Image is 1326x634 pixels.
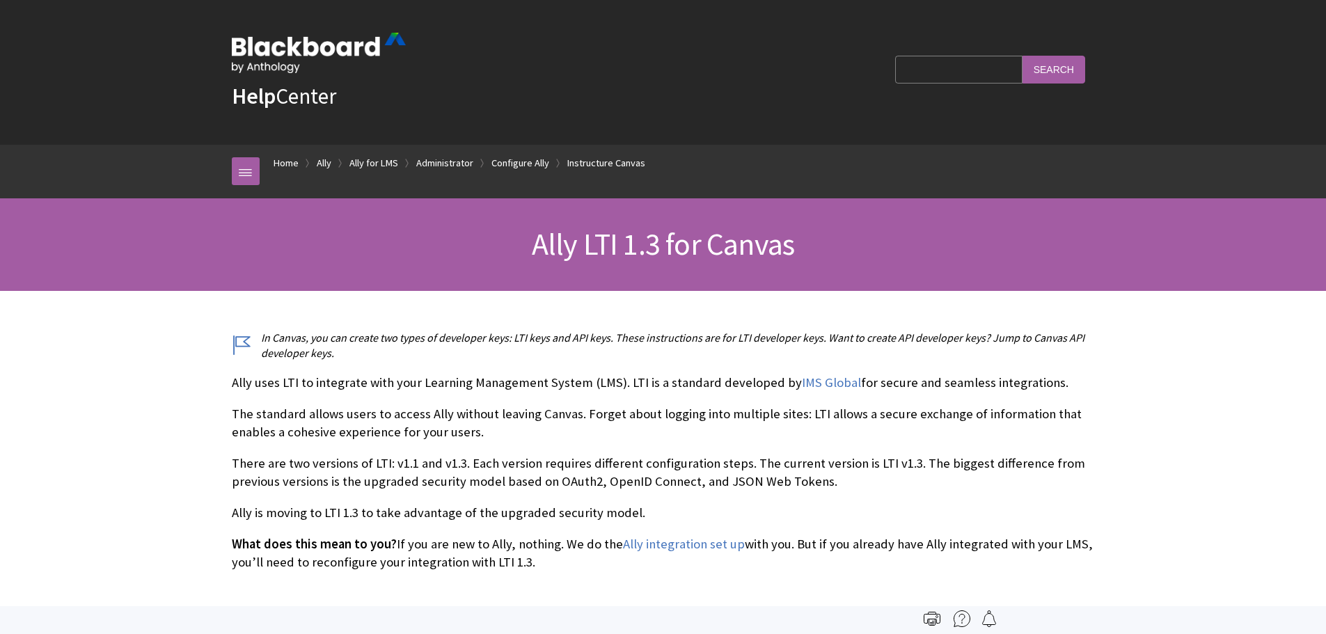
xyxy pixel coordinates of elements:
[623,536,745,553] a: Ally integration set up
[232,454,1095,491] p: There are two versions of LTI: v1.1 and v1.3. Each version requires different configuration steps...
[232,504,1095,522] p: Ally is moving to LTI 1.3 to take advantage of the upgraded security model.
[532,225,795,263] span: Ally LTI 1.3 for Canvas
[232,33,406,73] img: Blackboard by Anthology
[232,330,1095,361] p: In Canvas, you can create two types of developer keys: LTI keys and API keys. These instructions ...
[232,82,276,110] strong: Help
[232,536,397,552] span: What does this mean to you?
[232,405,1095,441] p: The standard allows users to access Ally without leaving Canvas. Forget about logging into multip...
[232,535,1095,571] p: If you are new to Ally, nothing. We do the with you. But if you already have Ally integrated with...
[954,610,970,627] img: More help
[317,154,331,172] a: Ally
[981,610,997,627] img: Follow this page
[416,154,473,172] a: Administrator
[1023,56,1085,83] input: Search
[274,154,299,172] a: Home
[232,374,1095,392] p: Ally uses LTI to integrate with your Learning Management System (LMS). LTI is a standard develope...
[924,610,940,627] img: Print
[232,82,336,110] a: HelpCenter
[349,154,398,172] a: Ally for LMS
[491,154,549,172] a: Configure Ally
[567,154,645,172] a: Instructure Canvas
[802,374,861,391] a: IMS Global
